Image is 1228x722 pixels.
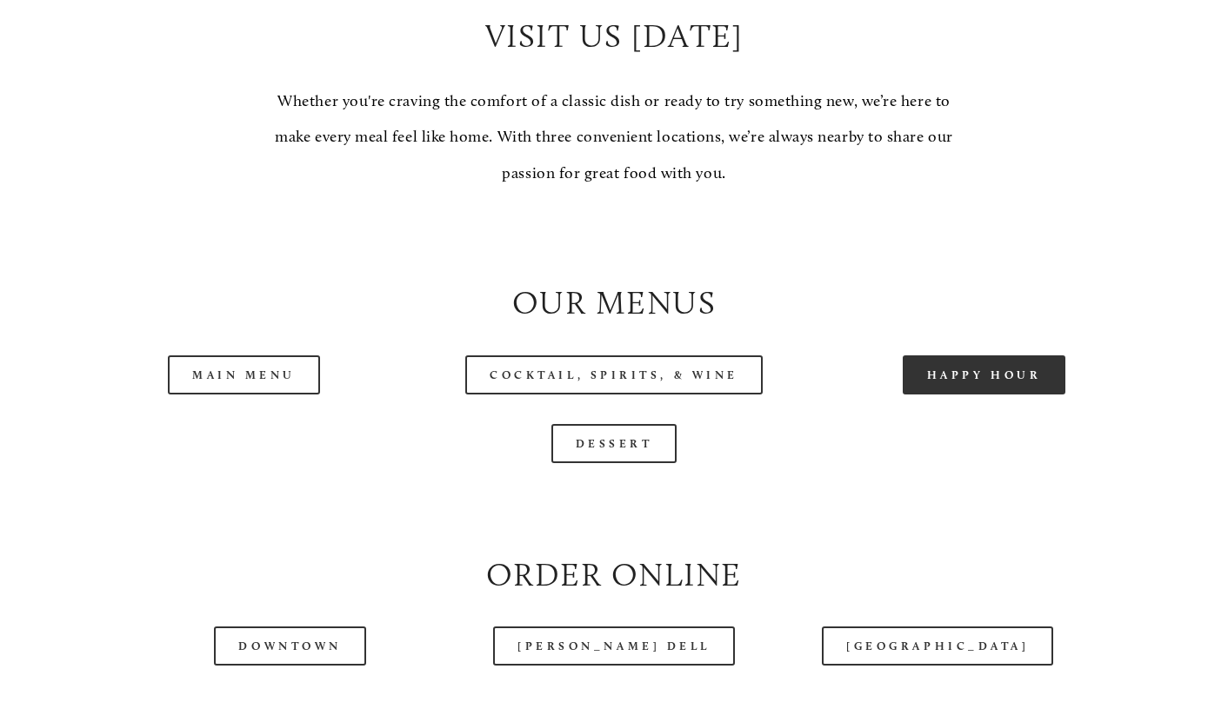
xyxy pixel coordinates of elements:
a: Cocktail, Spirits, & Wine [465,355,763,394]
h2: Our Menus [74,280,1155,326]
a: Happy Hour [903,355,1066,394]
a: [PERSON_NAME] Dell [493,626,735,666]
h2: Order Online [74,552,1155,598]
a: Main Menu [168,355,320,394]
a: Dessert [551,424,677,463]
a: [GEOGRAPHIC_DATA] [822,626,1053,666]
p: Whether you're craving the comfort of a classic dish or ready to try something new, we’re here to... [258,83,969,191]
a: Downtown [214,626,365,666]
